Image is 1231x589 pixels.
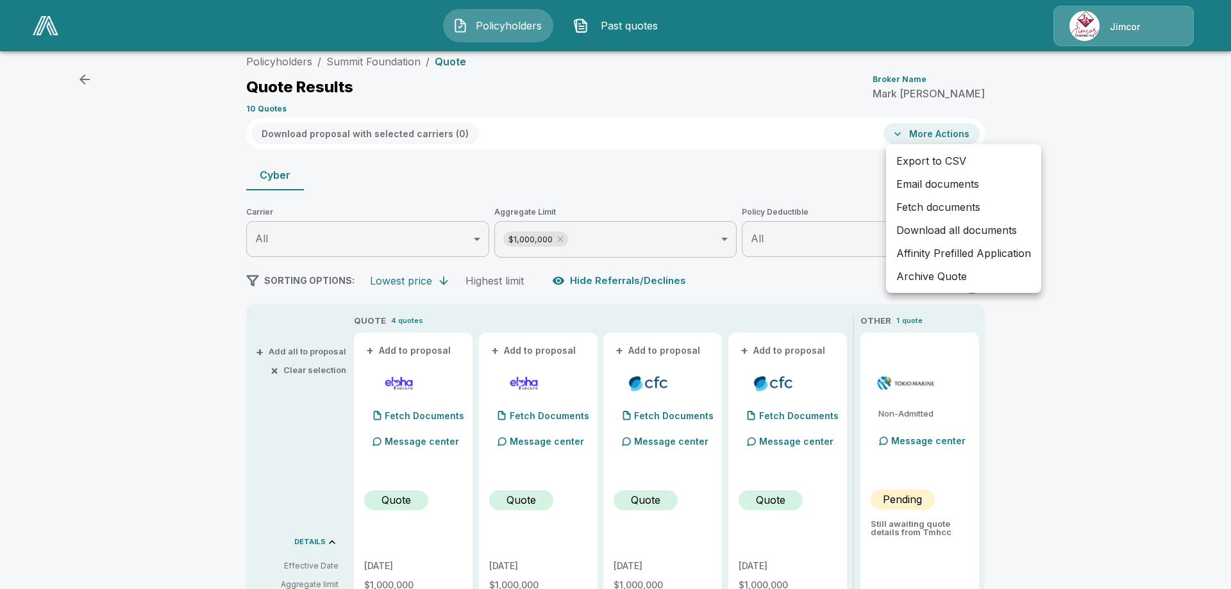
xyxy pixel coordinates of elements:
li: Email documents [886,172,1041,195]
li: Fetch documents [886,195,1041,219]
li: Archive Quote [886,265,1041,288]
li: Export to CSV [886,149,1041,172]
li: Download all documents [886,219,1041,242]
li: Affinity Prefilled Application [886,242,1041,265]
